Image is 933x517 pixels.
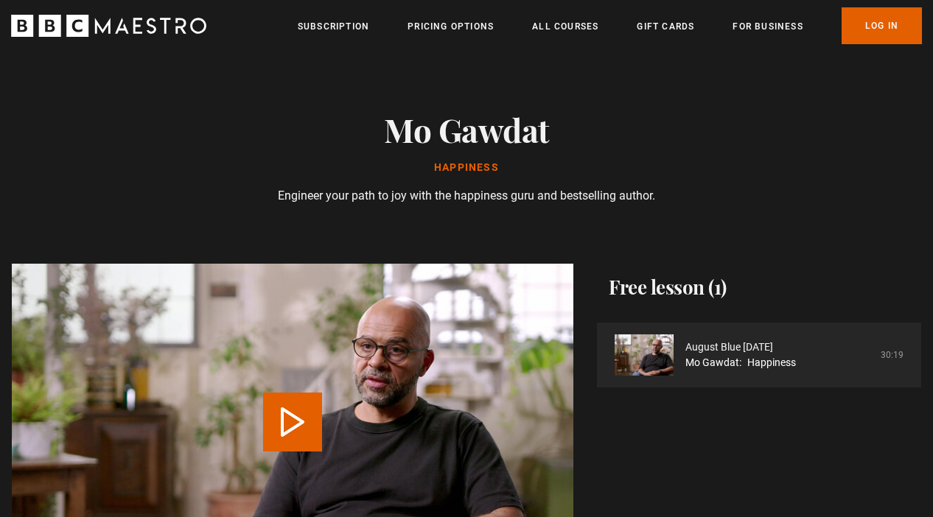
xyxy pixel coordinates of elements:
[263,393,322,451] button: Play Lesson Happiness
[597,264,921,311] h2: Free lesson (1)
[733,19,803,34] a: For business
[637,19,694,34] a: Gift Cards
[259,160,674,175] p: Happiness
[11,15,206,37] svg: BBC Maestro
[842,7,922,44] a: Log In
[298,7,922,44] nav: Primary
[259,187,674,205] p: Engineer your path to joy with the happiness guru and bestselling author.
[408,19,494,34] a: Pricing Options
[685,355,796,370] a: Mo Gawdat: Happiness
[298,19,369,34] a: Subscription
[532,19,598,34] a: All Courses
[259,110,674,148] h1: Mo Gawdat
